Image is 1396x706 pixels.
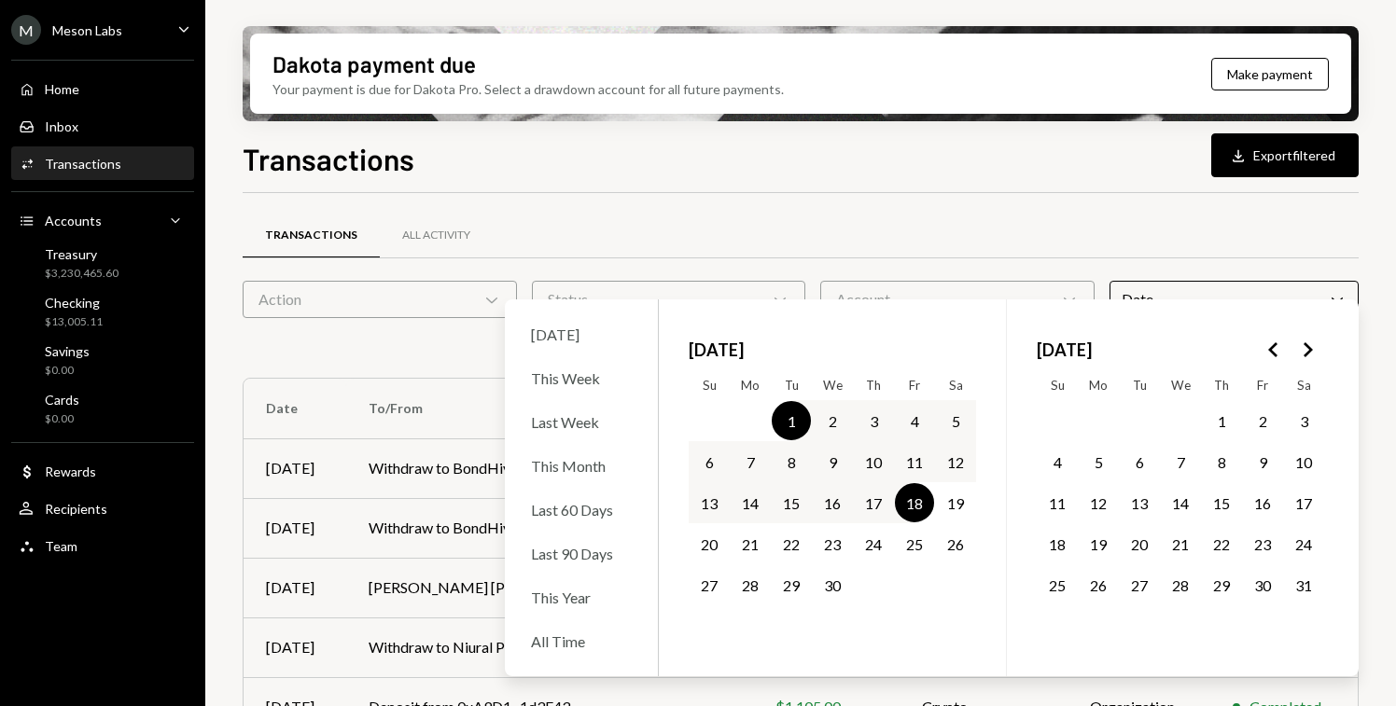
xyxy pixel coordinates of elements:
[11,72,194,105] a: Home
[813,442,852,481] button: Wednesday, April 9th, 2025, selected
[11,454,194,488] a: Rewards
[520,490,643,530] div: Last 60 Days
[45,501,107,517] div: Recipients
[1202,483,1241,522] button: Thursday, May 15th, 2025
[1201,370,1242,400] th: Thursday
[895,524,934,563] button: Friday, April 25th, 2025
[11,289,194,334] a: Checking$13,005.11
[11,203,194,237] a: Accounts
[243,140,414,177] h1: Transactions
[11,529,194,562] a: Team
[894,370,935,400] th: Friday
[895,401,934,440] button: Friday, April 4th, 2025, selected
[11,386,194,431] a: Cards$0.00
[1161,565,1200,604] button: Wednesday, May 28th, 2025
[1242,370,1283,400] th: Friday
[1119,370,1160,400] th: Tuesday
[1243,565,1282,604] button: Friday, May 30th, 2025
[45,464,96,479] div: Rewards
[854,442,893,481] button: Thursday, April 10th, 2025, selected
[45,411,79,427] div: $0.00
[813,483,852,522] button: Wednesday, April 16th, 2025, selected
[731,565,770,604] button: Monday, April 28th, 2025
[1038,565,1077,604] button: Sunday, May 25th, 2025
[266,576,324,599] div: [DATE]
[731,483,770,522] button: Monday, April 14th, 2025, selected
[45,295,103,311] div: Checking
[813,565,852,604] button: Wednesday, April 30th, 2025
[1243,442,1282,481] button: Friday, May 9th, 2025
[1284,401,1323,440] button: Saturday, May 3rd, 2025
[272,48,476,79] div: Dakota payment due
[520,533,643,574] div: Last 90 Days
[45,246,119,262] div: Treasury
[689,370,976,646] table: April 2025
[813,401,852,440] button: Wednesday, April 2nd, 2025, selected
[1038,483,1077,522] button: Sunday, May 11th, 2025
[690,565,729,604] button: Sunday, April 27th, 2025
[1161,442,1200,481] button: Wednesday, May 7th, 2025
[1202,442,1241,481] button: Thursday, May 8th, 2025
[265,228,357,243] div: Transactions
[1243,524,1282,563] button: Friday, May 23rd, 2025
[853,370,894,400] th: Thursday
[689,370,730,400] th: Sunday
[45,314,103,330] div: $13,005.11
[45,343,90,359] div: Savings
[45,81,79,97] div: Home
[813,524,852,563] button: Wednesday, April 23rd, 2025
[45,156,121,172] div: Transactions
[895,483,934,522] button: Friday, April 18th, 2025, selected
[854,524,893,563] button: Thursday, April 24th, 2025
[520,314,643,354] div: [DATE]
[243,212,380,259] a: Transactions
[1120,524,1159,563] button: Tuesday, May 20th, 2025
[45,363,90,379] div: $0.00
[266,636,324,658] div: [DATE]
[854,483,893,522] button: Thursday, April 17th, 2025, selected
[772,401,811,440] button: Tuesday, April 1st, 2025, selected
[1257,333,1291,367] button: Go to the Previous Month
[1161,524,1200,563] button: Wednesday, May 21st, 2025
[1161,483,1200,522] button: Wednesday, May 14th, 2025
[266,517,324,539] div: [DATE]
[244,379,346,438] th: Date
[11,241,194,285] a: Treasury$3,230,465.60
[772,442,811,481] button: Tuesday, April 8th, 2025, selected
[731,442,770,481] button: Monday, April 7th, 2025, selected
[532,281,806,318] div: Status
[1037,329,1092,370] span: [DATE]
[272,79,784,99] div: Your payment is due for Dakota Pro. Select a drawdown account for all future payments.
[936,524,975,563] button: Saturday, April 26th, 2025
[11,15,41,45] div: M
[346,379,753,438] th: To/From
[690,442,729,481] button: Sunday, April 6th, 2025, selected
[772,483,811,522] button: Tuesday, April 15th, 2025, selected
[1211,133,1359,177] button: Exportfiltered
[45,538,77,554] div: Team
[45,392,79,408] div: Cards
[1202,565,1241,604] button: Thursday, May 29th, 2025
[895,442,934,481] button: Friday, April 11th, 2025, selected
[772,565,811,604] button: Tuesday, April 29th, 2025
[11,491,194,525] a: Recipients
[1038,524,1077,563] button: Sunday, May 18th, 2025
[45,118,78,134] div: Inbox
[1079,483,1118,522] button: Monday, May 12th, 2025
[1243,483,1282,522] button: Friday, May 16th, 2025
[402,228,470,243] div: All Activity
[1120,442,1159,481] button: Tuesday, May 6th, 2025
[1284,565,1323,604] button: Saturday, May 31st, 2025
[1078,370,1119,400] th: Monday
[690,483,729,522] button: Sunday, April 13th, 2025, selected
[1284,483,1323,522] button: Saturday, May 17th, 2025
[812,370,853,400] th: Wednesday
[1284,442,1323,481] button: Saturday, May 10th, 2025
[935,370,976,400] th: Saturday
[52,22,122,38] div: Meson Labs
[243,281,517,318] div: Action
[520,402,643,442] div: Last Week
[346,498,753,558] td: Withdraw to BondHive Ops Wallet
[730,370,771,400] th: Monday
[1243,401,1282,440] button: Friday, May 2nd, 2025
